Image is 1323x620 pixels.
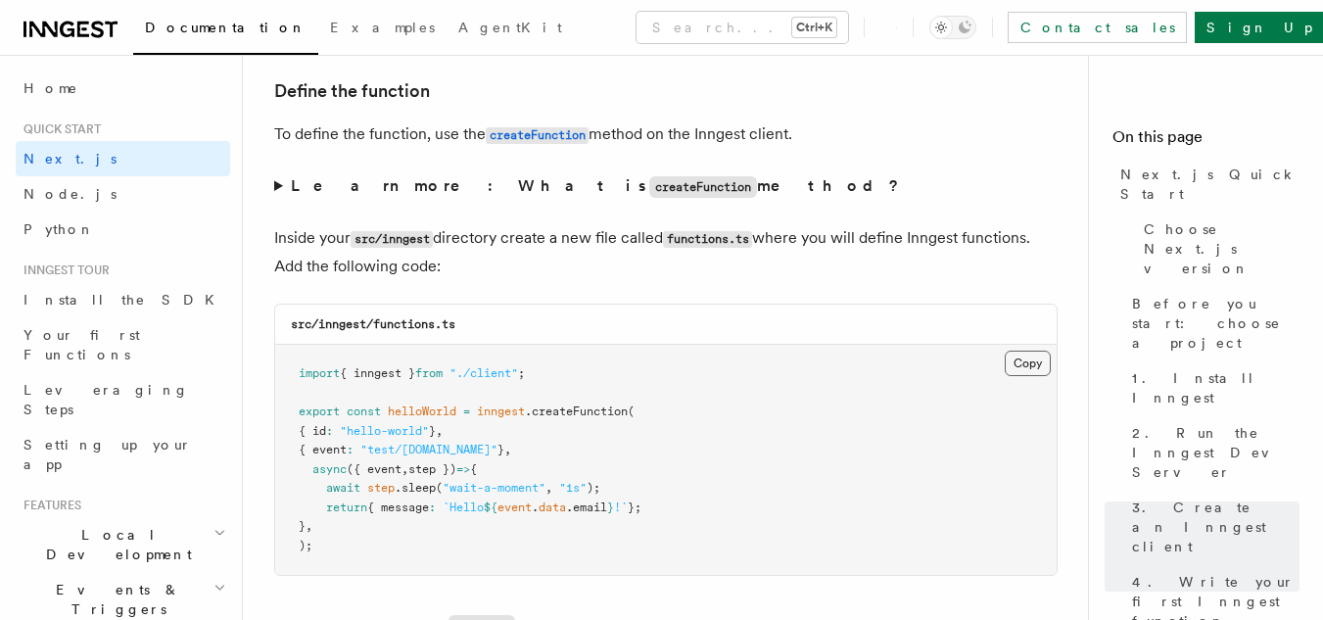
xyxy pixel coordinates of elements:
[347,443,354,456] span: :
[16,71,230,106] a: Home
[16,212,230,247] a: Python
[443,501,484,514] span: `Hello
[402,462,408,476] span: ,
[318,6,447,53] a: Examples
[545,481,552,495] span: ,
[408,462,456,476] span: step })
[299,366,340,380] span: import
[532,501,539,514] span: .
[16,121,101,137] span: Quick start
[1005,351,1051,376] button: Copy
[340,424,429,438] span: "hello-world"
[388,405,456,418] span: helloWorld
[497,501,532,514] span: event
[663,231,752,248] code: functions.ts
[299,405,340,418] span: export
[436,481,443,495] span: (
[274,120,1058,149] p: To define the function, use the method on the Inngest client.
[274,224,1058,280] p: Inside your directory create a new file called where you will define Inngest functions. Add the f...
[24,382,189,417] span: Leveraging Steps
[1132,294,1299,353] span: Before you start: choose a project
[929,16,976,39] button: Toggle dark mode
[16,498,81,513] span: Features
[436,424,443,438] span: ,
[16,317,230,372] a: Your first Functions
[360,443,497,456] span: "test/[DOMAIN_NAME]"
[367,481,395,495] span: step
[1132,423,1299,482] span: 2. Run the Inngest Dev Server
[16,282,230,317] a: Install the SDK
[24,437,192,472] span: Setting up your app
[1124,490,1299,564] a: 3. Create an Inngest client
[518,366,525,380] span: ;
[24,78,78,98] span: Home
[395,481,436,495] span: .sleep
[637,12,848,43] button: Search...Ctrl+K
[504,443,511,456] span: ,
[16,580,213,619] span: Events & Triggers
[1112,157,1299,212] a: Next.js Quick Start
[486,124,589,143] a: createFunction
[607,501,614,514] span: }
[415,366,443,380] span: from
[24,151,117,167] span: Next.js
[291,317,455,331] code: src/inngest/functions.ts
[614,501,628,514] span: !`
[1124,286,1299,360] a: Before you start: choose a project
[16,141,230,176] a: Next.js
[429,501,436,514] span: :
[351,231,433,248] code: src/inngest
[306,519,312,533] span: ,
[24,327,140,362] span: Your first Functions
[299,519,306,533] span: }
[484,501,497,514] span: ${
[477,405,525,418] span: inngest
[447,6,574,53] a: AgentKit
[326,481,360,495] span: await
[274,172,1058,201] summary: Learn more: What iscreateFunctionmethod?
[16,176,230,212] a: Node.js
[24,186,117,202] span: Node.js
[340,366,415,380] span: { inngest }
[456,462,470,476] span: =>
[1124,360,1299,415] a: 1. Install Inngest
[1132,368,1299,407] span: 1. Install Inngest
[486,127,589,144] code: createFunction
[326,501,367,514] span: return
[299,443,347,456] span: { event
[497,443,504,456] span: }
[628,405,635,418] span: (
[299,539,312,552] span: );
[326,424,333,438] span: :
[443,481,545,495] span: "wait-a-moment"
[1144,219,1299,278] span: Choose Next.js version
[1008,12,1187,43] a: Contact sales
[525,405,628,418] span: .createFunction
[587,481,600,495] span: );
[649,176,757,198] code: createFunction
[449,366,518,380] span: "./client"
[16,372,230,427] a: Leveraging Steps
[792,18,836,37] kbd: Ctrl+K
[1124,415,1299,490] a: 2. Run the Inngest Dev Server
[24,292,226,308] span: Install the SDK
[1136,212,1299,286] a: Choose Next.js version
[566,501,607,514] span: .email
[330,20,435,35] span: Examples
[1120,165,1299,204] span: Next.js Quick Start
[312,462,347,476] span: async
[628,501,641,514] span: };
[24,221,95,237] span: Python
[16,427,230,482] a: Setting up your app
[559,481,587,495] span: "1s"
[347,462,402,476] span: ({ event
[1112,125,1299,157] h4: On this page
[470,462,477,476] span: {
[463,405,470,418] span: =
[16,517,230,572] button: Local Development
[429,424,436,438] span: }
[291,176,903,195] strong: Learn more: What is method?
[1132,498,1299,556] span: 3. Create an Inngest client
[145,20,307,35] span: Documentation
[133,6,318,55] a: Documentation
